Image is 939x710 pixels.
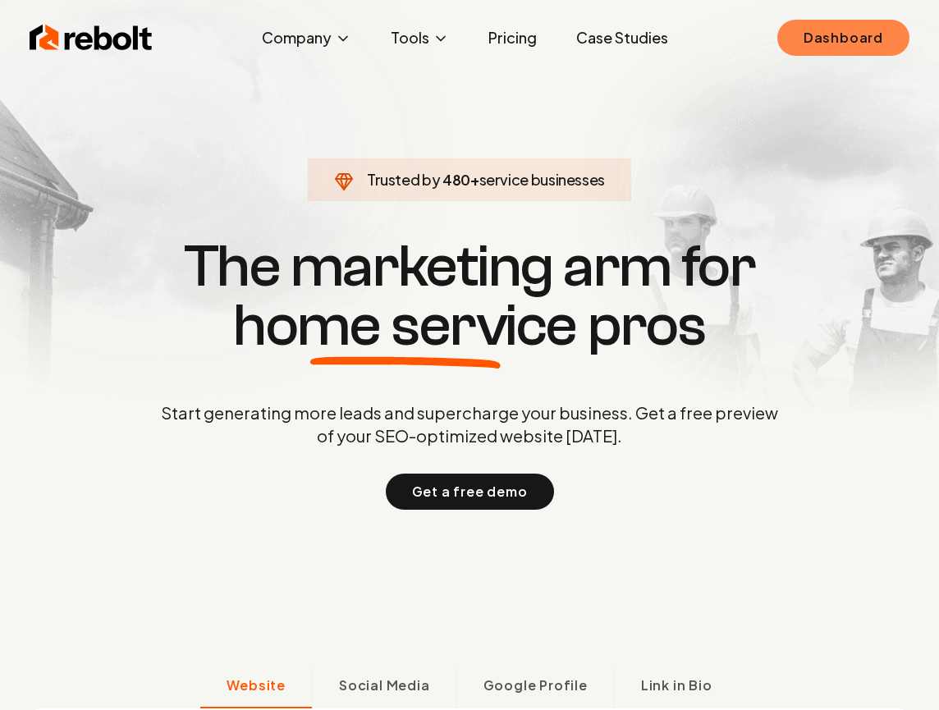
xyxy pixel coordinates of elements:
button: Link in Bio [614,666,739,708]
button: Google Profile [456,666,614,708]
span: Social Media [339,676,430,695]
a: Dashboard [777,20,909,56]
button: Tools [378,21,462,54]
span: service businesses [479,170,606,189]
p: Start generating more leads and supercharge your business. Get a free preview of your SEO-optimiz... [158,401,781,447]
span: home service [233,296,577,355]
a: Pricing [475,21,550,54]
span: Google Profile [483,676,588,695]
span: Link in Bio [641,676,712,695]
span: 480 [442,168,470,191]
span: Trusted by [367,170,440,189]
button: Company [249,21,364,54]
button: Get a free demo [386,474,554,510]
button: Website [200,666,312,708]
button: Social Media [312,666,456,708]
a: Case Studies [563,21,681,54]
span: + [470,170,479,189]
img: Rebolt Logo [30,21,153,54]
span: Website [227,676,286,695]
h1: The marketing arm for pros [76,237,863,355]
